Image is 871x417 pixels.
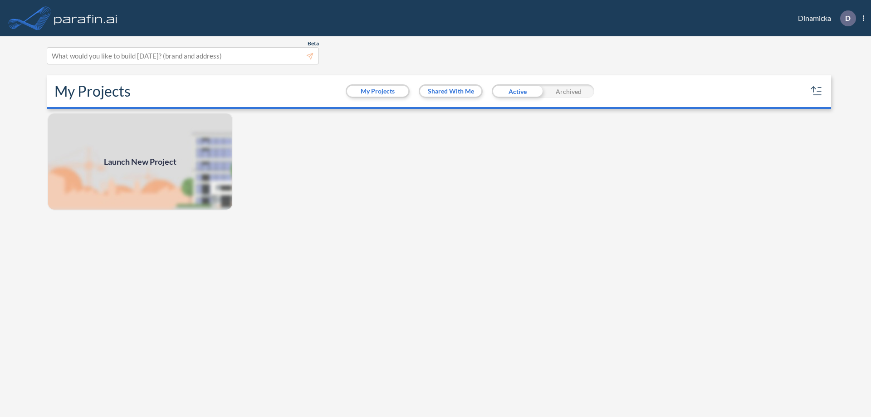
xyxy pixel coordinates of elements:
[543,84,594,98] div: Archived
[54,83,131,100] h2: My Projects
[47,113,233,211] a: Launch New Project
[492,84,543,98] div: Active
[47,113,233,211] img: add
[308,40,319,47] span: Beta
[784,10,864,26] div: Dinamicka
[845,14,851,22] p: D
[52,9,119,27] img: logo
[104,156,176,168] span: Launch New Project
[809,84,824,98] button: sort
[420,86,481,97] button: Shared With Me
[347,86,408,97] button: My Projects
